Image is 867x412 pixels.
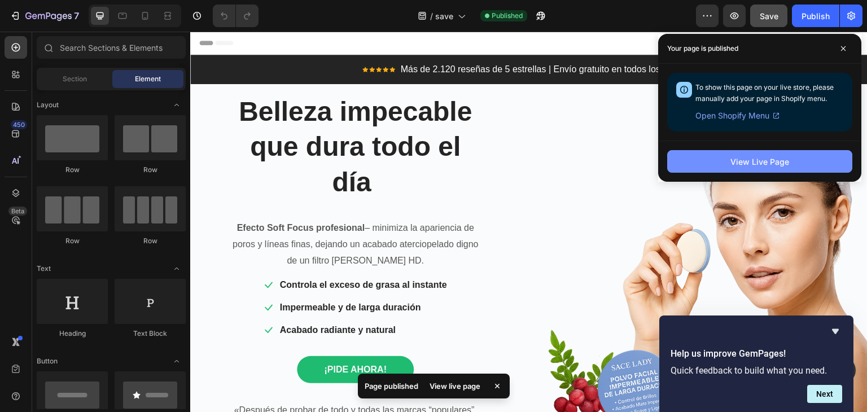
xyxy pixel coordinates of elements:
p: Page published [365,380,418,392]
span: save [435,10,453,22]
div: Publish [802,10,830,22]
button: Publish [792,5,839,27]
p: Your page is published [667,43,738,54]
span: Open Shopify Menu [695,109,769,122]
span: Toggle open [168,260,186,278]
span: / [430,10,433,22]
span: Toggle open [168,96,186,114]
span: Button [37,356,58,366]
span: Save [760,11,778,21]
span: To show this page on your live store, please manually add your page in Shopify menu. [695,83,834,103]
p: 7 [74,9,79,23]
p: «Después de probar de todo y todas las marcas “populares”, finalmente encontré una marca que ente... [40,371,291,404]
div: Heading [37,328,108,339]
span: Published [492,11,523,21]
p: Quick feedback to build what you need. [671,365,842,376]
input: Search Sections & Elements [37,36,186,59]
div: View Live Page [730,156,789,168]
span: Layout [37,100,59,110]
div: Row [115,165,186,175]
button: Save [750,5,787,27]
div: 450 [11,120,27,129]
div: View live page [423,378,487,394]
div: Row [115,236,186,246]
span: Section [63,74,87,84]
span: Element [135,74,161,84]
div: Undo/Redo [213,5,259,27]
span: Toggle open [168,352,186,370]
iframe: Design area [190,32,867,412]
div: Row [37,236,108,246]
button: View Live Page [667,150,852,173]
div: Beta [8,207,27,216]
button: 7 [5,5,84,27]
span: Text [37,264,51,274]
div: Help us improve GemPages! [671,325,842,403]
h2: Help us improve GemPages! [671,347,842,361]
div: Text Block [115,328,186,339]
div: Row [37,165,108,175]
img: Alt Image [347,78,677,408]
button: Hide survey [829,325,842,338]
button: Next question [807,385,842,403]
